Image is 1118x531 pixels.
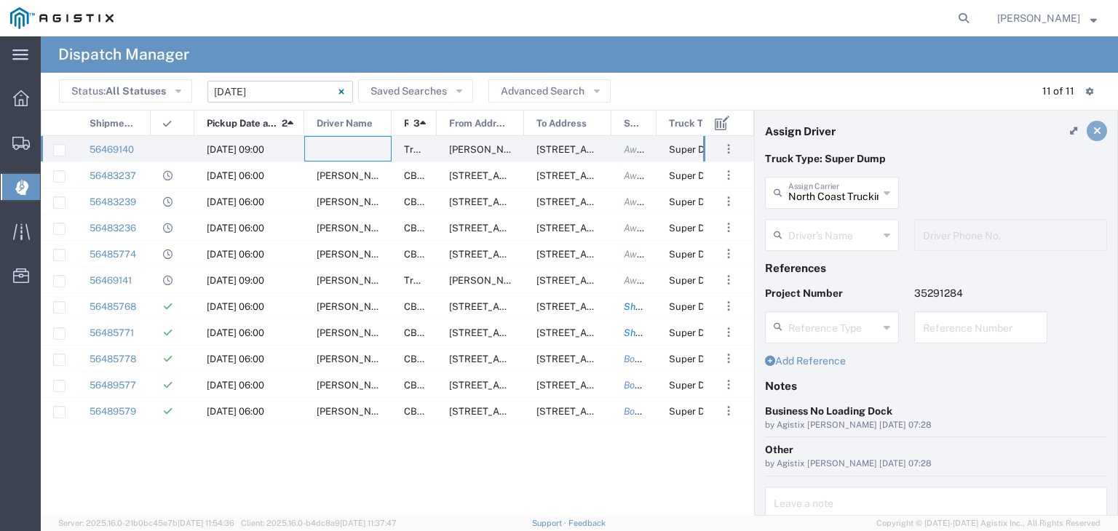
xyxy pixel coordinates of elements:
span: 308 W Alluvial Ave, Clovis, California, 93611, United States [536,223,681,233]
a: 56483239 [90,196,136,207]
span: Await Cfrm. [624,196,674,207]
span: 3 [413,111,420,137]
span: . . . [727,376,730,394]
span: 08/14/2025, 06:00 [207,354,264,364]
button: ... [718,348,739,369]
span: CB116696 [404,327,448,338]
span: Super Dump [669,144,724,155]
span: CB116675 [404,223,448,233]
span: Lorretta Ayala [997,10,1080,26]
button: ... [718,375,739,395]
p: Project Number [765,286,899,301]
span: 2 [282,111,288,137]
span: Gene Scarbrough [317,406,395,417]
span: All Statuses [106,85,166,97]
div: by Agistix [PERSON_NAME] [DATE] 07:28 [765,419,1107,432]
span: Await Cfrm. [624,249,674,260]
span: Pickup Date and Time [207,111,277,137]
span: . . . [727,298,730,315]
span: . . . [727,245,730,263]
span: . . . [727,324,730,341]
a: 56485778 [90,354,136,364]
span: CB116722 [404,380,448,391]
h4: References [765,261,1107,274]
span: Robert Maciel [317,301,395,312]
span: Super Dump [669,406,724,417]
div: by Agistix [PERSON_NAME] [DATE] 07:28 [765,458,1107,471]
div: Business No Loading Dock [765,404,1107,419]
span: To Address [536,111,587,137]
span: 308 W Alluvial Ave, Clovis, California, 93611, United States [536,144,681,155]
span: 2226 Veatch St, Oroville, California, 95965, United States [536,249,760,260]
span: 1851 Bell Ave, Sacramento, California, 95838, United States [536,406,681,417]
span: Super Dump [669,223,724,233]
span: Await Cfrm. [624,275,674,286]
span: 3930 De Wolf Ave, Sangar, California, United States [449,196,751,207]
span: Gustavo Esparza [317,223,395,233]
button: ... [718,270,739,290]
span: CB116696 [404,249,448,260]
a: 56483236 [90,223,136,233]
button: Saved Searches [358,79,473,103]
span: Copyright © [DATE]-[DATE] Agistix Inc., All Rights Reserved [876,517,1101,530]
span: 2226 Veatch St, Oroville, California, 95965, United States [536,301,760,312]
span: 3417 Grantline Rd, Rancho Cordova, California, 95742, United States [449,406,594,417]
span: Agustin Landeros [317,196,395,207]
span: Super Dump [669,380,724,391]
span: 308 W Alluvial Ave, Clovis, California, 93611, United States [536,196,681,207]
button: ... [718,165,739,185]
span: . . . [727,140,730,158]
a: 56485771 [90,327,134,338]
button: ... [718,217,739,238]
span: Gary Cheema [317,380,395,391]
span: 1851 Bell Ave, Sacramento, California, 95838, United States [536,380,681,391]
div: Other [765,442,1107,458]
button: ... [718,296,739,316]
span: Booked [624,354,656,364]
h4: Dispatch Manager [58,36,189,73]
span: Super Dump [669,301,724,312]
span: 08/14/2025, 06:00 [207,249,264,260]
a: Support [532,519,568,527]
span: CB116696 [404,354,448,364]
span: Hector Velasquez [317,275,395,286]
span: Super Dump [669,196,724,207]
div: 11 of 11 [1042,84,1074,99]
span: Super Dump [669,275,724,286]
span: Jose Fuentes [317,327,395,338]
span: CB116696 [404,301,448,312]
a: 56469140 [90,144,134,155]
span: Dharminder Aujla [317,354,395,364]
span: 08/14/2025, 06:00 [207,301,264,312]
p: Truck Type: Super Dump [765,151,1107,167]
span: Super Dump [669,249,724,260]
a: 56489577 [90,380,136,391]
button: ... [718,244,739,264]
span: Shipped [624,327,659,338]
span: 08/14/2025, 09:00 [207,275,264,286]
span: 08/14/2025, 06:00 [207,196,264,207]
span: Await Cfrm. [624,170,674,181]
span: From Address [449,111,508,137]
span: Reference [404,111,408,137]
span: Status [624,111,641,137]
span: . . . [727,167,730,184]
span: 4711 Hammonton Rd, Marysville, California, 95901, United States [449,354,594,364]
span: Super Dump [669,354,724,364]
span: . . . [727,271,730,289]
span: 3930 De Wolf Ave, Sangar, California, United States [449,223,751,233]
span: 3930 De Wolf Ave, Sangar, California, United States [449,170,751,181]
span: Booked [624,406,656,417]
span: Lakhvir Singh [317,249,395,260]
span: Super Dump [669,327,724,338]
span: CB116675 [404,170,448,181]
span: 308 W Alluvial Ave, Clovis, California, 93611, United States [536,275,681,286]
span: Driver Name [317,111,373,137]
span: Transfer [404,144,442,155]
a: 56483237 [90,170,136,181]
p: 35291284 [914,286,1048,301]
span: CB116675 [404,196,448,207]
button: ... [718,139,739,159]
button: Status:All Statuses [59,79,192,103]
span: 08/14/2025, 09:00 [207,144,264,155]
